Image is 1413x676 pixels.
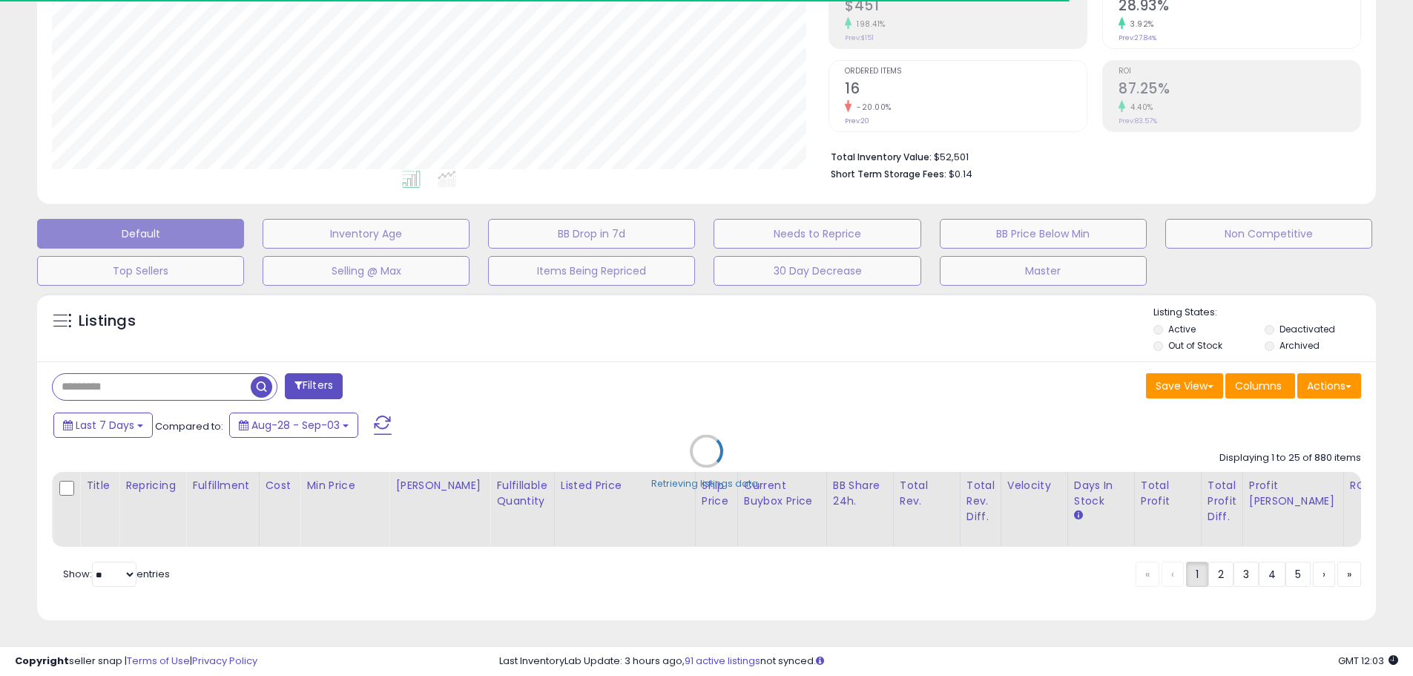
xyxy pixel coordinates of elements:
[1119,33,1156,42] small: Prev: 27.84%
[488,219,695,249] button: BB Drop in 7d
[192,654,257,668] a: Privacy Policy
[37,219,244,249] button: Default
[1125,19,1154,30] small: 3.92%
[940,219,1147,249] button: BB Price Below Min
[1338,654,1398,668] span: 2025-09-11 12:03 GMT
[263,256,470,286] button: Selling @ Max
[499,654,1398,669] div: Last InventoryLab Update: 3 hours ago, not synced.
[127,654,190,668] a: Terms of Use
[37,256,244,286] button: Top Sellers
[845,117,869,125] small: Prev: 20
[714,256,920,286] button: 30 Day Decrease
[831,168,946,180] b: Short Term Storage Fees:
[15,654,69,668] strong: Copyright
[1165,219,1372,249] button: Non Competitive
[831,147,1350,165] li: $52,501
[949,167,972,181] span: $0.14
[714,219,920,249] button: Needs to Reprice
[845,80,1087,100] h2: 16
[940,256,1147,286] button: Master
[488,256,695,286] button: Items Being Repriced
[15,654,257,669] div: seller snap | |
[1119,68,1360,76] span: ROI
[845,33,874,42] small: Prev: $151
[845,68,1087,76] span: Ordered Items
[1119,117,1157,125] small: Prev: 83.57%
[685,654,760,668] a: 91 active listings
[263,219,470,249] button: Inventory Age
[651,477,763,490] div: Retrieving listings data..
[852,102,892,113] small: -20.00%
[1125,102,1153,113] small: 4.40%
[1119,80,1360,100] h2: 87.25%
[831,151,932,163] b: Total Inventory Value:
[852,19,886,30] small: 198.41%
